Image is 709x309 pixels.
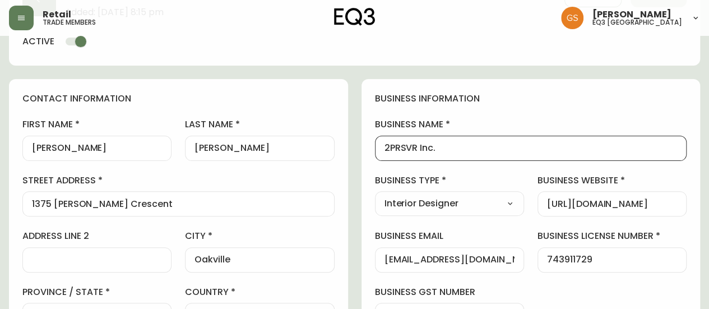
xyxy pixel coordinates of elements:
span: Retail [43,10,71,19]
label: country [185,286,334,298]
h4: contact information [22,93,335,105]
h4: active [22,35,54,48]
h5: trade members [43,19,96,26]
label: province / state [22,286,172,298]
label: business email [375,230,524,242]
input: https://www.designshop.com [547,199,677,209]
label: address line 2 [22,230,172,242]
label: street address [22,174,335,187]
label: last name [185,118,334,131]
label: city [185,230,334,242]
h4: business information [375,93,687,105]
span: [PERSON_NAME] [592,10,671,19]
label: business name [375,118,687,131]
label: business gst number [375,286,524,298]
label: business website [537,174,687,187]
h5: eq3 [GEOGRAPHIC_DATA] [592,19,682,26]
label: first name [22,118,172,131]
img: logo [334,8,376,26]
label: business license number [537,230,687,242]
label: business type [375,174,524,187]
img: 6b403d9c54a9a0c30f681d41f5fc2571 [561,7,583,29]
